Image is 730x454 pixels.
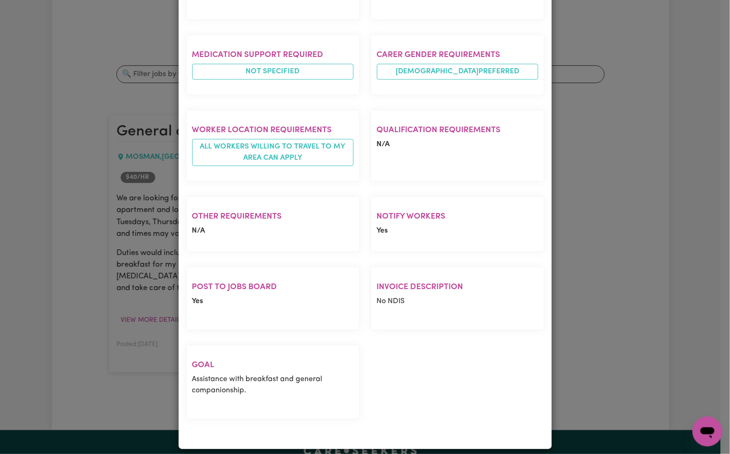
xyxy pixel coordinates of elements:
h2: Notify Workers [377,212,538,222]
p: No NDIS [377,296,538,307]
h2: Post to Jobs Board [192,283,354,292]
span: [DEMOGRAPHIC_DATA] preferred [377,64,538,80]
span: Yes [377,227,388,235]
h2: Other requirements [192,212,354,222]
h2: Invoice description [377,283,538,292]
h2: Carer gender requirements [377,50,538,60]
span: Yes [192,298,203,305]
p: Assistance with breakfast and general companionship. [192,374,354,397]
span: N/A [192,227,205,235]
iframe: Button to launch messaging window [693,417,723,447]
span: Not specified [192,64,354,80]
h2: Worker location requirements [192,126,354,135]
h2: Medication Support Required [192,50,354,60]
span: N/A [377,141,390,149]
h2: Goal [192,361,354,370]
h2: Qualification requirements [377,126,538,135]
span: All workers willing to travel to my area can apply [192,139,354,166]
